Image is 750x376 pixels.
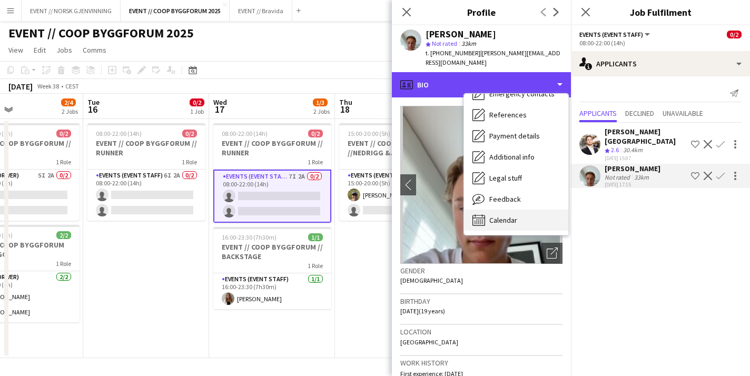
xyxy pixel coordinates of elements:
[87,123,205,221] div: 08:00-22:00 (14h)0/2EVENT // COOP BYGGFORUM // RUNNER1 RoleEvents (Event Staff)6I2A0/208:00-22:00...
[308,262,323,270] span: 1 Role
[426,49,560,66] span: | [PERSON_NAME][EMAIL_ADDRESS][DOMAIN_NAME]
[489,194,521,204] span: Feedback
[339,97,352,107] span: Thu
[632,173,651,181] div: 33km
[87,170,205,221] app-card-role: Events (Event Staff)6I2A0/208:00-22:00 (14h)
[86,103,100,115] span: 16
[400,276,463,284] span: [DEMOGRAPHIC_DATA]
[605,181,660,188] div: [DATE] 17:15
[182,130,197,137] span: 0/2
[213,227,331,309] app-job-card: 16:00-23:30 (7h30m)1/1EVENT // COOP BYGGFORUM // BACKSTAGE1 RoleEvents (Event Staff)1/116:00-23:3...
[313,107,330,115] div: 2 Jobs
[8,81,33,92] div: [DATE]
[308,233,323,241] span: 1/1
[213,273,331,309] app-card-role: Events (Event Staff)1/116:00-23:30 (7h30m)[PERSON_NAME]
[625,110,654,117] span: Declined
[489,89,555,98] span: Emergency contacts
[62,107,78,115] div: 2 Jobs
[571,5,750,19] h3: Job Fulfilment
[400,296,562,306] h3: Birthday
[400,327,562,337] h3: Location
[213,123,331,223] app-job-card: 08:00-22:00 (14h)0/2EVENT // COOP BYGGFORUM // RUNNER1 RoleEvents (Event Staff)7I2A0/208:00-22:00...
[464,146,568,167] div: Additional info
[313,98,328,106] span: 1/3
[22,1,121,21] button: EVENT // NORSK GJENVINNING
[464,104,568,125] div: References
[426,49,480,57] span: t. [PHONE_NUMBER]
[56,158,71,166] span: 1 Role
[400,106,562,264] img: Crew avatar or photo
[464,210,568,231] div: Calendar
[432,39,457,47] span: Not rated
[308,130,323,137] span: 0/2
[464,125,568,146] div: Payment details
[56,231,71,239] span: 2/2
[605,173,632,181] div: Not rated
[190,107,204,115] div: 1 Job
[35,82,61,90] span: Week 38
[489,215,517,225] span: Calendar
[8,25,194,41] h1: EVENT // COOP BYGGFORUM 2025
[4,43,27,57] a: View
[190,98,204,106] span: 0/2
[400,338,458,346] span: [GEOGRAPHIC_DATA]
[489,152,535,162] span: Additional info
[464,189,568,210] div: Feedback
[52,43,76,57] a: Jobs
[571,51,750,76] div: Applicants
[392,5,571,19] h3: Profile
[489,110,527,120] span: References
[605,164,660,173] div: [PERSON_NAME]
[663,110,703,117] span: Unavailable
[213,242,331,261] h3: EVENT // COOP BYGGFORUM // BACKSTAGE
[78,43,111,57] a: Comms
[230,1,292,21] button: EVENT // Bravida
[459,39,478,47] span: 33km
[579,31,652,38] button: Events (Event Staff)
[87,138,205,157] h3: EVENT // COOP BYGGFORUM // RUNNER
[611,146,619,154] span: 2.6
[339,170,457,221] app-card-role: Events (Event Staff)4I1A1/215:00-20:00 (5h)[PERSON_NAME]
[222,233,277,241] span: 16:00-23:30 (7h30m)
[489,173,522,183] span: Legal stuff
[213,138,331,157] h3: EVENT // COOP BYGGFORUM // RUNNER
[56,130,71,137] span: 0/2
[308,158,323,166] span: 1 Role
[212,103,227,115] span: 17
[392,72,571,97] div: Bio
[464,83,568,104] div: Emergency contacts
[56,45,72,55] span: Jobs
[96,130,142,137] span: 08:00-22:00 (14h)
[400,307,445,315] span: [DATE] (19 years)
[579,31,643,38] span: Events (Event Staff)
[727,31,742,38] span: 0/2
[348,130,390,137] span: 15:00-20:00 (5h)
[621,146,645,155] div: 30.4km
[426,29,496,39] div: [PERSON_NAME]
[182,158,197,166] span: 1 Role
[338,103,352,115] span: 18
[65,82,79,90] div: CEST
[339,123,457,221] app-job-card: 15:00-20:00 (5h)1/2EVENT // COOP BYGGFORUM //NEDRIGG & TILBAKELEVERING1 RoleEvents (Event Staff)4...
[605,155,687,162] div: [DATE] 15:07
[541,243,562,264] div: Open photos pop-in
[400,266,562,275] h3: Gender
[34,45,46,55] span: Edit
[213,170,331,223] app-card-role: Events (Event Staff)7I2A0/208:00-22:00 (14h)
[61,98,76,106] span: 2/4
[400,358,562,368] h3: Work history
[29,43,50,57] a: Edit
[8,45,23,55] span: View
[489,131,540,141] span: Payment details
[579,110,617,117] span: Applicants
[579,39,742,47] div: 08:00-22:00 (14h)
[121,1,230,21] button: EVENT // COOP BYGGFORUM 2025
[339,138,457,157] h3: EVENT // COOP BYGGFORUM //NEDRIGG & TILBAKELEVERING
[87,97,100,107] span: Tue
[464,167,568,189] div: Legal stuff
[213,97,227,107] span: Wed
[56,260,71,268] span: 1 Role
